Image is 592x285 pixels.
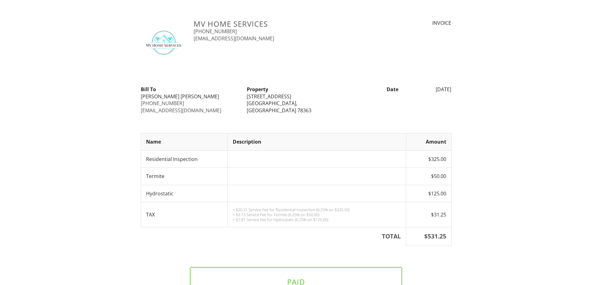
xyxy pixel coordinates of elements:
[247,86,268,93] strong: Property
[379,20,451,26] div: INVOICE
[141,107,221,114] a: [EMAIL_ADDRESS][DOMAIN_NAME]
[406,150,451,167] td: $325.00
[406,202,451,227] td: $31.25
[141,227,406,246] th: TOTAL
[406,168,451,185] td: $50.00
[406,185,451,202] td: $125.00
[141,133,227,150] th: Name
[141,20,186,65] img: IMG_5193.PNG
[406,227,451,246] th: $531.25
[406,133,451,150] th: Amount
[141,168,227,185] td: Termite
[194,35,274,42] a: [EMAIL_ADDRESS][DOMAIN_NAME]
[349,86,402,93] div: Date
[141,93,239,100] div: [PERSON_NAME] [PERSON_NAME]
[194,20,372,28] h3: MV Home Services
[247,93,345,100] div: [STREET_ADDRESS]
[227,133,406,150] th: Description
[194,28,237,35] a: [PHONE_NUMBER]
[141,185,227,202] td: Hydrostatic
[233,217,401,222] div: + $7.81 Service Fee for Hydrostatic (6.25% on $125.00)
[141,100,184,107] a: [PHONE_NUMBER]
[233,212,401,217] div: + $3.13 Service Fee for Termite (6.25% on $50.00)
[141,86,156,93] strong: Bill To
[141,202,227,227] td: TAX
[402,86,455,93] div: [DATE]
[233,207,401,212] div: + $20.31 Service Fee for Residential Inspection (6.25% on $325.00)
[141,150,227,167] td: Residential Inspection
[247,100,345,114] div: [GEOGRAPHIC_DATA], [GEOGRAPHIC_DATA] 78363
